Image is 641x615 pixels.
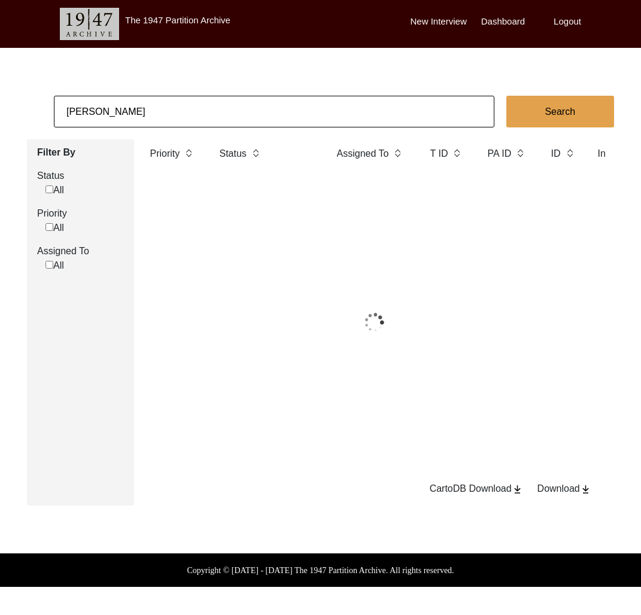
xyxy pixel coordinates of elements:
[45,261,53,269] input: All
[45,221,64,235] label: All
[329,293,420,352] img: 1*9EBHIOzhE1XfMYoKz1JcsQ.gif
[537,482,591,496] div: Download
[506,96,614,127] button: Search
[37,169,125,183] label: Status
[251,147,260,160] img: sort-button.png
[60,8,119,40] img: header-logo.png
[37,145,125,160] label: Filter By
[125,15,230,25] label: The 1947 Partition Archive
[45,183,64,197] label: All
[516,147,524,160] img: sort-button.png
[551,147,561,161] label: ID
[45,258,64,273] label: All
[430,482,523,496] div: CartoDB Download
[187,564,454,577] label: Copyright © [DATE] - [DATE] The 1947 Partition Archive. All rights reserved.
[566,147,574,160] img: sort-button.png
[554,15,581,29] label: Logout
[411,15,467,29] label: New Interview
[512,484,523,495] img: download-button.png
[37,206,125,221] label: Priority
[430,147,448,161] label: T ID
[37,244,125,258] label: Assigned To
[452,147,461,160] img: sort-button.png
[45,185,53,193] input: All
[337,147,389,161] label: Assigned To
[220,147,247,161] label: Status
[393,147,402,160] img: sort-button.png
[150,147,180,161] label: Priority
[488,147,512,161] label: PA ID
[481,15,525,29] label: Dashboard
[45,223,53,231] input: All
[54,96,494,127] input: Search...
[580,484,591,495] img: download-button.png
[184,147,193,160] img: sort-button.png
